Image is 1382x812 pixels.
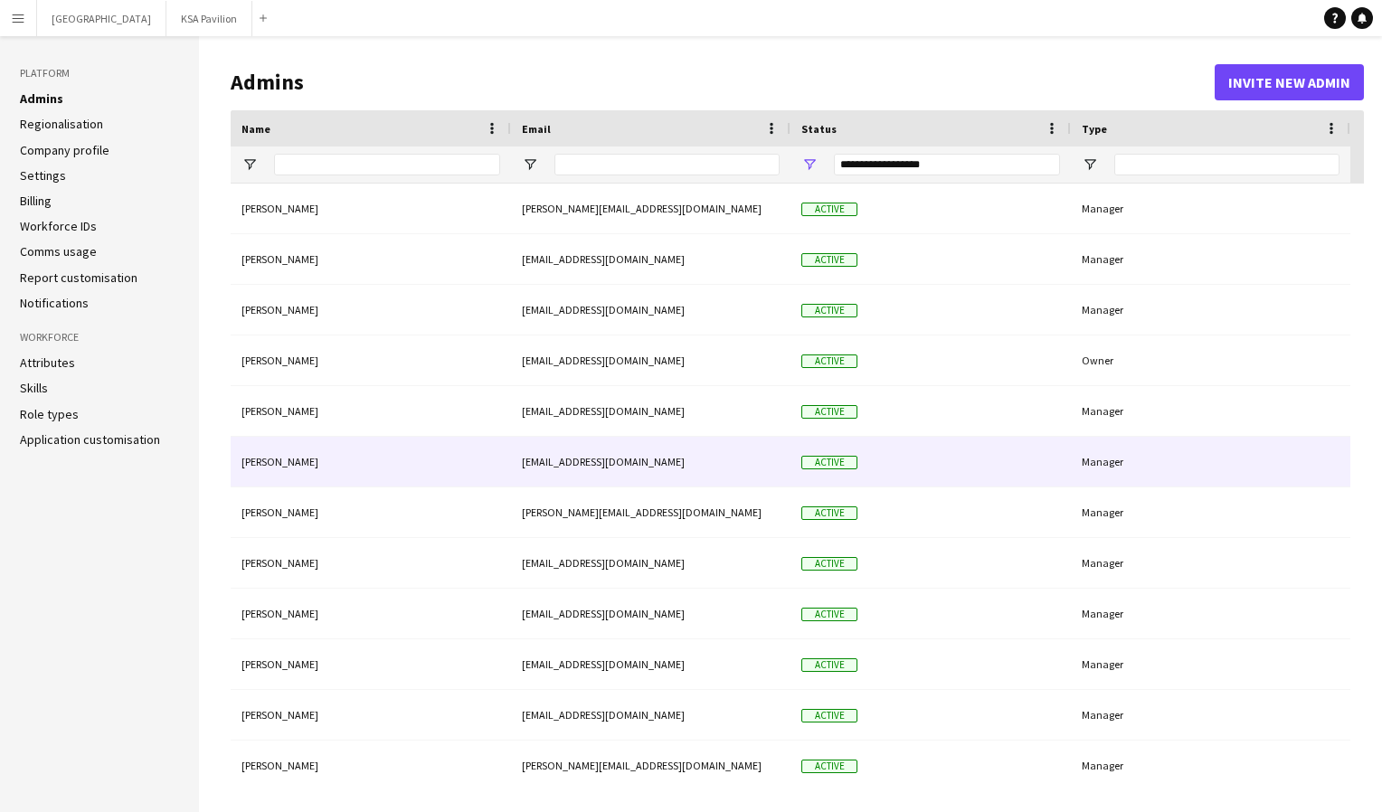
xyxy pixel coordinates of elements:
[511,437,790,486] div: [EMAIL_ADDRESS][DOMAIN_NAME]
[511,741,790,790] div: [PERSON_NAME][EMAIL_ADDRESS][DOMAIN_NAME]
[554,154,780,175] input: Email Filter Input
[511,285,790,335] div: [EMAIL_ADDRESS][DOMAIN_NAME]
[511,538,790,588] div: [EMAIL_ADDRESS][DOMAIN_NAME]
[231,184,511,233] div: [PERSON_NAME]
[37,1,166,36] button: [GEOGRAPHIC_DATA]
[20,406,79,422] a: Role types
[801,760,857,773] span: Active
[1071,639,1350,689] div: Manager
[20,243,97,260] a: Comms usage
[20,329,179,345] h3: Workforce
[20,354,75,371] a: Attributes
[274,154,500,175] input: Name Filter Input
[231,690,511,740] div: [PERSON_NAME]
[20,295,89,311] a: Notifications
[1071,335,1350,385] div: Owner
[511,184,790,233] div: [PERSON_NAME][EMAIL_ADDRESS][DOMAIN_NAME]
[801,608,857,621] span: Active
[801,253,857,267] span: Active
[801,456,857,469] span: Active
[801,354,857,368] span: Active
[231,285,511,335] div: [PERSON_NAME]
[801,203,857,216] span: Active
[231,69,1215,96] h1: Admins
[20,167,66,184] a: Settings
[231,335,511,385] div: [PERSON_NAME]
[231,741,511,790] div: [PERSON_NAME]
[801,304,857,317] span: Active
[20,65,179,81] h3: Platform
[231,487,511,537] div: [PERSON_NAME]
[801,506,857,520] span: Active
[801,122,837,136] span: Status
[20,193,52,209] a: Billing
[1071,234,1350,284] div: Manager
[511,589,790,638] div: [EMAIL_ADDRESS][DOMAIN_NAME]
[1071,437,1350,486] div: Manager
[1071,690,1350,740] div: Manager
[1082,156,1098,173] button: Open Filter Menu
[801,557,857,571] span: Active
[20,269,137,286] a: Report customisation
[1071,285,1350,335] div: Manager
[1071,538,1350,588] div: Manager
[511,335,790,385] div: [EMAIL_ADDRESS][DOMAIN_NAME]
[166,1,252,36] button: KSA Pavilion
[20,116,103,132] a: Regionalisation
[241,122,270,136] span: Name
[1215,64,1364,100] button: Invite new admin
[231,234,511,284] div: [PERSON_NAME]
[801,658,857,672] span: Active
[511,234,790,284] div: [EMAIL_ADDRESS][DOMAIN_NAME]
[511,639,790,689] div: [EMAIL_ADDRESS][DOMAIN_NAME]
[511,487,790,537] div: [PERSON_NAME][EMAIL_ADDRESS][DOMAIN_NAME]
[801,156,818,173] button: Open Filter Menu
[1114,154,1339,175] input: Type Filter Input
[231,538,511,588] div: [PERSON_NAME]
[20,142,109,158] a: Company profile
[511,690,790,740] div: [EMAIL_ADDRESS][DOMAIN_NAME]
[522,156,538,173] button: Open Filter Menu
[1071,487,1350,537] div: Manager
[231,639,511,689] div: [PERSON_NAME]
[511,386,790,436] div: [EMAIL_ADDRESS][DOMAIN_NAME]
[1082,122,1107,136] span: Type
[231,589,511,638] div: [PERSON_NAME]
[1071,386,1350,436] div: Manager
[20,218,97,234] a: Workforce IDs
[241,156,258,173] button: Open Filter Menu
[20,90,63,107] a: Admins
[231,386,511,436] div: [PERSON_NAME]
[1071,589,1350,638] div: Manager
[522,122,551,136] span: Email
[801,709,857,722] span: Active
[1071,184,1350,233] div: Manager
[231,437,511,486] div: [PERSON_NAME]
[20,380,48,396] a: Skills
[801,405,857,419] span: Active
[20,431,160,448] a: Application customisation
[1071,741,1350,790] div: Manager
